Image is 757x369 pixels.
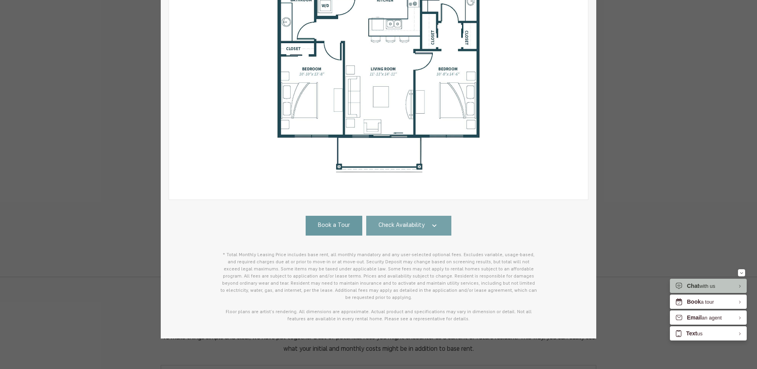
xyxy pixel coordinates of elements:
a: Book a Tour [306,216,362,236]
p: * Total Monthly Leasing Price includes base rent, all monthly mandatory and any user-selected opt... [220,251,537,323]
a: Check Availability [366,216,452,236]
span: Check Availability [378,221,425,230]
span: Book a Tour [318,221,350,230]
